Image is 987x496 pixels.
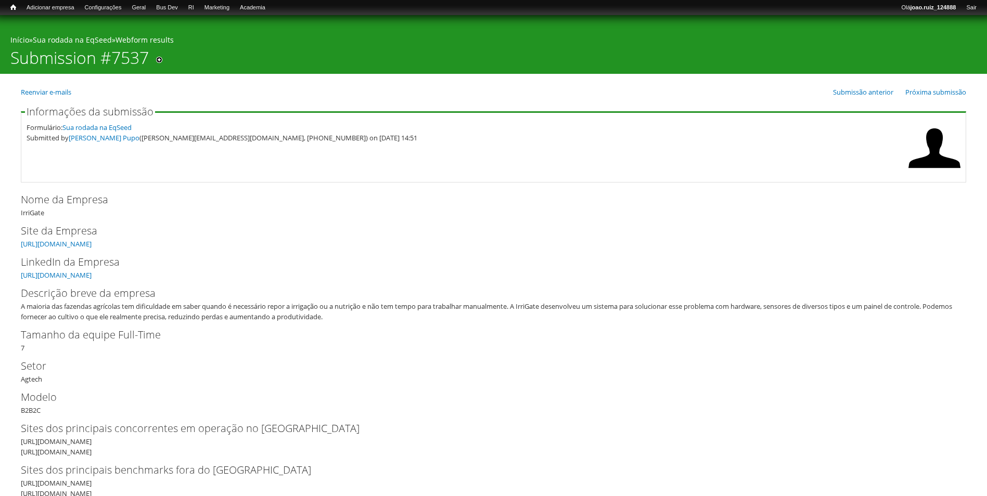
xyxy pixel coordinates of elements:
[10,48,149,74] h1: Submission #7537
[896,3,961,13] a: Olájoao.ruiz_124888
[961,3,982,13] a: Sair
[21,436,959,457] div: [URL][DOMAIN_NAME] [URL][DOMAIN_NAME]
[151,3,183,13] a: Bus Dev
[908,167,960,176] a: Ver perfil do usuário.
[21,285,949,301] label: Descrição breve da empresa
[21,462,949,478] label: Sites dos principais benchmarks fora do [GEOGRAPHIC_DATA]
[5,3,21,12] a: Início
[21,192,949,207] label: Nome da Empresa
[25,107,155,117] legend: Informações da submissão
[10,35,29,45] a: Início
[69,133,139,142] a: [PERSON_NAME] Pupo
[911,4,956,10] strong: joao.ruiz_124888
[905,87,966,97] a: Próxima submissão
[199,3,235,13] a: Marketing
[27,122,903,133] div: Formulário:
[833,87,893,97] a: Submissão anterior
[21,239,92,249] a: [URL][DOMAIN_NAME]
[10,4,16,11] span: Início
[126,3,151,13] a: Geral
[10,35,977,48] div: » »
[27,133,903,143] div: Submitted by ([PERSON_NAME][EMAIL_ADDRESS][DOMAIN_NAME], [PHONE_NUMBER]) on [DATE] 14:51
[21,389,949,405] label: Modelo
[21,358,949,374] label: Setor
[21,3,80,13] a: Adicionar empresa
[21,389,966,415] div: B2B2C
[21,421,949,436] label: Sites dos principais concorrentes em operação no [GEOGRAPHIC_DATA]
[908,122,960,174] img: Foto de Gabriel Nowacki Pupo
[21,358,966,384] div: Agtech
[183,3,199,13] a: RI
[33,35,112,45] a: Sua rodada na EqSeed
[116,35,174,45] a: Webform results
[21,223,949,239] label: Site da Empresa
[21,270,92,280] a: [URL][DOMAIN_NAME]
[21,327,949,343] label: Tamanho da equipe Full-Time
[80,3,127,13] a: Configurações
[21,87,71,97] a: Reenviar e-mails
[62,123,132,132] a: Sua rodada na EqSeed
[21,254,949,270] label: LinkedIn da Empresa
[21,301,959,322] div: A maioria das fazendas agrícolas tem dificuldade em saber quando é necessário repor a irrigação o...
[21,327,966,353] div: 7
[21,192,966,218] div: IrriGate
[235,3,271,13] a: Academia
